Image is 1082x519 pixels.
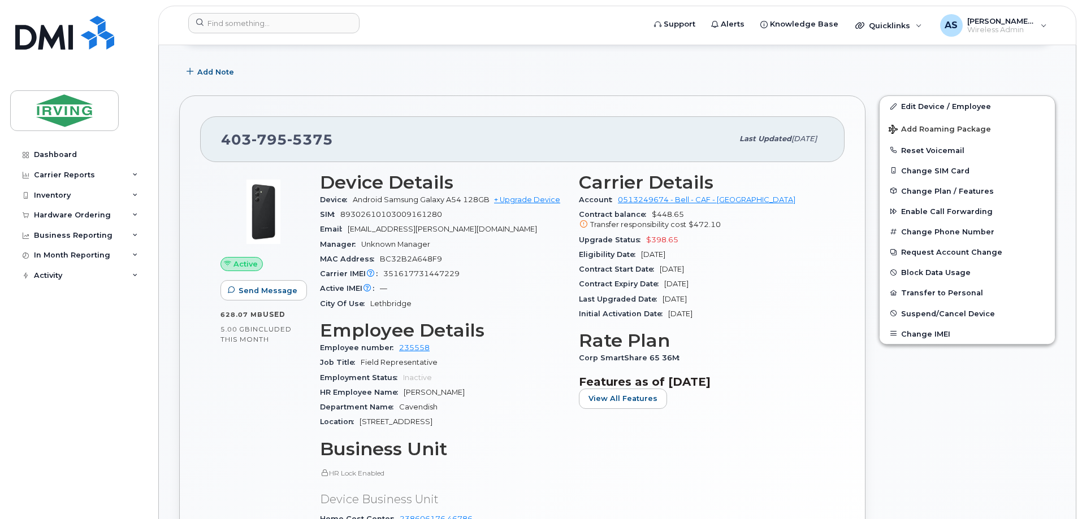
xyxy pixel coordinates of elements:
span: MAC Address [320,255,380,263]
h3: Carrier Details [579,172,824,193]
span: Suspend/Cancel Device [901,309,995,317]
span: Last updated [739,134,791,143]
span: [EMAIL_ADDRESS][PERSON_NAME][DOMAIN_NAME] [348,225,537,233]
button: Add Note [179,62,244,82]
span: 403 [221,131,333,148]
h3: Device Details [320,172,565,193]
h3: Business Unit [320,439,565,459]
span: — [380,284,387,293]
span: Transfer responsibility cost [590,220,686,229]
span: Send Message [239,285,297,296]
span: Device [320,195,353,204]
span: Email [320,225,348,233]
span: BC32B2A648F9 [380,255,442,263]
span: Manager [320,240,361,248]
span: Add Note [197,67,234,77]
p: HR Lock Enabled [320,468,565,478]
span: Eligibility Date [579,250,641,259]
span: Location [320,417,360,426]
a: Support [646,13,703,36]
span: Enable Call Forwarding [901,207,993,216]
span: 795 [252,131,287,148]
a: Knowledge Base [752,13,846,36]
span: [DATE] [664,280,689,288]
button: Change Phone Number [880,221,1055,242]
a: 235558 [399,343,430,352]
button: Send Message [220,280,307,300]
span: Alerts [721,19,745,30]
span: Contract Expiry Date [579,280,664,288]
span: Contract Start Date [579,265,660,273]
span: Quicklinks [869,21,910,30]
span: HR Employee Name [320,388,404,396]
p: Device Business Unit [320,491,565,508]
a: Edit Device / Employee [880,96,1055,116]
input: Find something... [188,13,360,33]
span: 89302610103009161280 [340,210,442,219]
span: Knowledge Base [770,19,838,30]
span: Contract balance [579,210,652,219]
button: Change SIM Card [880,160,1055,181]
span: AS [945,19,958,32]
span: Carrier IMEI [320,269,383,278]
span: Unknown Manager [361,240,430,248]
button: Change IMEI [880,324,1055,344]
span: View All Features [588,393,657,404]
button: Request Account Change [880,242,1055,262]
a: Alerts [703,13,752,36]
button: Reset Voicemail [880,140,1055,160]
span: Department Name [320,403,399,411]
span: Lethbridge [370,299,412,308]
span: Employee number [320,343,399,352]
h3: Employee Details [320,320,565,341]
span: [STREET_ADDRESS] [360,417,432,426]
span: [DATE] [663,295,687,303]
button: Suspend/Cancel Device [880,303,1055,324]
span: 628.07 MB [220,311,263,319]
span: Initial Activation Date [579,309,668,318]
span: Android Samsung Galaxy A54 128GB [353,195,490,204]
span: Last Upgraded Date [579,295,663,303]
span: [PERSON_NAME] San [PERSON_NAME] [967,16,1035,25]
button: Enable Call Forwarding [880,201,1055,221]
span: [DATE] [791,134,817,143]
span: 5375 [287,131,333,148]
img: image20231002-3703462-17nx3v8.jpeg [230,178,297,246]
a: + Upgrade Device [494,195,560,204]
a: 0513249674 - Bell - CAF - [GEOGRAPHIC_DATA] [618,195,795,204]
span: $448.65 [579,210,824,230]
span: Active [233,259,258,269]
button: Transfer to Personal [880,282,1055,303]
span: Cavendish [399,403,438,411]
button: Add Roaming Package [880,117,1055,140]
span: included this month [220,325,292,343]
span: Corp SmartShare 65 36M [579,354,685,362]
span: 351617731447229 [383,269,460,278]
div: Quicklinks [847,14,930,37]
span: [DATE] [668,309,693,318]
span: Account [579,195,618,204]
span: Employment Status [320,373,403,382]
button: Block Data Usage [880,262,1055,282]
span: Inactive [403,373,432,382]
span: Field Representative [361,358,438,367]
span: City Of Use [320,299,370,308]
div: Arnulfo San Juan [932,14,1055,37]
span: [DATE] [660,265,684,273]
span: Add Roaming Package [889,125,991,136]
span: Active IMEI [320,284,380,293]
span: Change Plan / Features [901,186,994,195]
h3: Features as of [DATE] [579,375,824,389]
span: $398.65 [646,235,678,244]
span: Upgrade Status [579,235,646,244]
span: used [263,310,285,319]
span: Support [664,19,695,30]
span: $472.10 [689,220,721,229]
button: View All Features [579,389,667,409]
button: Change Plan / Features [880,181,1055,201]
span: [PERSON_NAME] [404,388,465,396]
span: Job Title [320,358,361,367]
span: [DATE] [641,250,665,259]
span: Wireless Admin [967,25,1035,34]
span: 5.00 GB [220,325,250,333]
